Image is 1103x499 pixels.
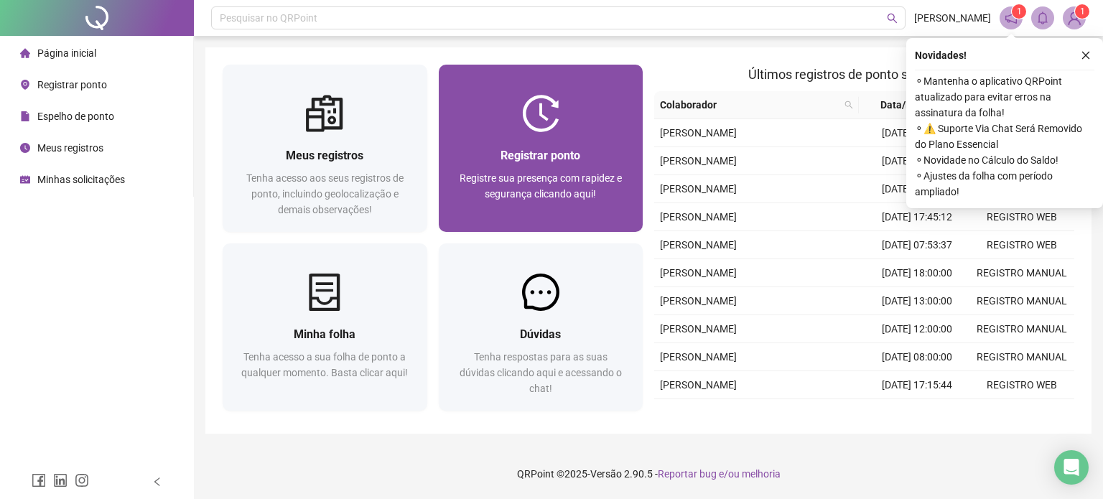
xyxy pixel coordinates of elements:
span: Novidades ! [915,47,967,63]
a: Meus registrosTenha acesso aos seus registros de ponto, incluindo geolocalização e demais observa... [223,65,427,232]
td: [DATE] 13:00:00 [865,287,969,315]
span: 1 [1080,6,1085,17]
span: search [887,13,898,24]
span: [PERSON_NAME] [660,155,737,167]
span: linkedin [53,473,68,488]
th: Data/Hora [859,91,961,119]
td: REGISTRO MANUAL [969,315,1074,343]
td: [DATE] 07:50:44 [865,175,969,203]
td: REGISTRO WEB [969,203,1074,231]
span: [PERSON_NAME] [914,10,991,26]
span: Últimos registros de ponto sincronizados [748,67,980,82]
sup: Atualize o seu contato no menu Meus Dados [1075,4,1089,19]
span: instagram [75,473,89,488]
span: [PERSON_NAME] [660,295,737,307]
span: [PERSON_NAME] [660,239,737,251]
td: REGISTRO MANUAL [969,399,1074,427]
td: [DATE] 12:00:00 [865,315,969,343]
span: [PERSON_NAME] [660,183,737,195]
span: [PERSON_NAME] [660,351,737,363]
a: DúvidasTenha respostas para as suas dúvidas clicando aqui e acessando o chat! [439,243,643,411]
footer: QRPoint © 2025 - 2.90.5 - [194,449,1103,499]
span: Tenha acesso aos seus registros de ponto, incluindo geolocalização e demais observações! [246,172,404,215]
a: Registrar pontoRegistre sua presença com rapidez e segurança clicando aqui! [439,65,643,232]
span: home [20,48,30,58]
span: ⚬ Novidade no Cálculo do Saldo! [915,152,1094,168]
span: Tenha respostas para as suas dúvidas clicando aqui e acessando o chat! [460,351,622,394]
span: Colaborador [660,97,839,113]
span: search [842,94,856,116]
span: Data/Hora [865,97,944,113]
span: Meus registros [286,149,363,162]
a: Minha folhaTenha acesso a sua folha de ponto a qualquer momento. Basta clicar aqui! [223,243,427,411]
td: [DATE] 07:55:50 [865,147,969,175]
span: search [844,101,853,109]
td: [DATE] 07:53:37 [865,231,969,259]
span: ⚬ Ajustes da folha com período ampliado! [915,168,1094,200]
span: [PERSON_NAME] [660,127,737,139]
span: file [20,111,30,121]
span: left [152,477,162,487]
span: Meus registros [37,142,103,154]
span: notification [1005,11,1018,24]
span: Tenha acesso a sua folha de ponto a qualquer momento. Basta clicar aqui! [241,351,408,378]
span: Dúvidas [520,327,561,341]
span: bell [1036,11,1049,24]
img: 89277 [1064,7,1085,29]
span: Registre sua presença com rapidez e segurança clicando aqui! [460,172,622,200]
span: Página inicial [37,47,96,59]
td: REGISTRO MANUAL [969,259,1074,287]
span: [PERSON_NAME] [660,211,737,223]
span: 1 [1017,6,1022,17]
span: [PERSON_NAME] [660,379,737,391]
span: Minha folha [294,327,355,341]
span: Espelho de ponto [37,111,114,122]
td: [DATE] 17:45:12 [865,203,969,231]
div: Open Intercom Messenger [1054,450,1089,485]
td: [DATE] 17:15:44 [865,371,969,399]
span: facebook [32,473,46,488]
span: ⚬ Mantenha o aplicativo QRPoint atualizado para evitar erros na assinatura da folha! [915,73,1094,121]
td: REGISTRO WEB [969,231,1074,259]
span: close [1081,50,1091,60]
span: Versão [590,468,622,480]
span: Registrar ponto [501,149,580,162]
span: Reportar bug e/ou melhoria [658,468,781,480]
td: [DATE] 18:00:00 [865,259,969,287]
span: [PERSON_NAME] [660,267,737,279]
sup: 1 [1012,4,1026,19]
span: Registrar ponto [37,79,107,90]
td: REGISTRO WEB [969,371,1074,399]
span: ⚬ ⚠️ Suporte Via Chat Será Removido do Plano Essencial [915,121,1094,152]
span: environment [20,80,30,90]
span: Minhas solicitações [37,174,125,185]
td: [DATE] 08:00:00 [865,343,969,371]
span: [PERSON_NAME] [660,323,737,335]
td: [DATE] 12:01:33 [865,119,969,147]
td: [DATE] 13:00:00 [865,399,969,427]
td: REGISTRO MANUAL [969,343,1074,371]
td: REGISTRO MANUAL [969,287,1074,315]
span: schedule [20,174,30,185]
span: clock-circle [20,143,30,153]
